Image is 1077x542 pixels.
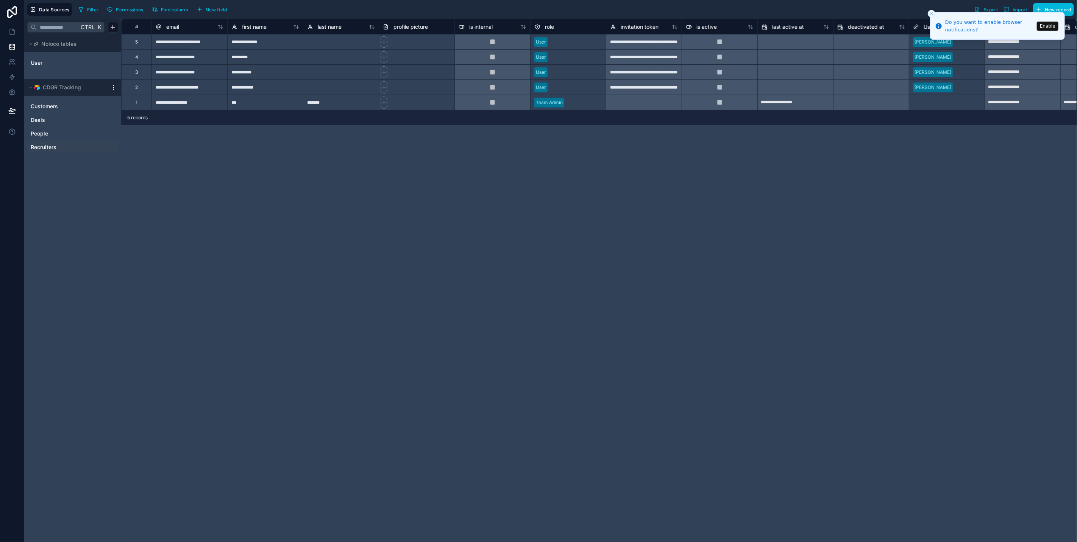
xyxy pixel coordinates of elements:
span: User [31,59,42,67]
a: Customers [31,103,100,110]
span: is active [696,23,717,31]
div: [PERSON_NAME] [915,39,951,45]
span: 5 records [127,115,148,121]
button: Close toast [928,10,935,17]
div: 4 [135,54,138,60]
span: Permissions [116,7,143,12]
div: [PERSON_NAME] [915,54,951,61]
div: User [536,39,546,45]
button: Import [1001,3,1030,16]
button: Permissions [104,4,146,15]
button: New field [194,4,230,15]
button: Find column [149,4,191,15]
span: User [924,23,935,31]
div: [PERSON_NAME] [915,69,951,76]
div: 1 [136,100,137,106]
div: [PERSON_NAME] [915,84,951,91]
span: Recruiters [31,143,56,151]
div: 2 [135,84,138,90]
button: Filter [75,4,101,15]
span: Deals [31,116,45,124]
a: New record [1030,3,1074,16]
div: Deals [27,114,118,126]
span: is internal [469,23,493,31]
div: 3 [135,69,138,75]
span: role [545,23,554,31]
button: Enable [1037,22,1058,31]
span: Data Sources [39,7,70,12]
span: CDGR Tracking [43,84,81,91]
div: Team Admin [536,99,563,106]
a: Deals [31,116,100,124]
span: New field [206,7,227,12]
div: Recruiters [27,141,118,153]
a: People [31,130,100,137]
a: Recruiters [31,143,100,151]
a: User [31,59,92,67]
img: Airtable Logo [34,84,40,90]
span: last name [318,23,342,31]
button: New record [1033,3,1074,16]
button: Airtable LogoCDGR Tracking [27,82,108,93]
div: People [27,128,118,140]
span: Ctrl [80,22,95,32]
a: Permissions [104,4,149,15]
div: 5 [135,39,138,45]
button: Export [972,3,1001,16]
div: User [536,84,546,91]
span: profile picture [393,23,428,31]
button: Data Sources [27,3,72,16]
span: email [166,23,179,31]
span: People [31,130,48,137]
span: deactivated at [848,23,884,31]
span: Find column [161,7,188,12]
div: Do you want to enable browser notifications? [945,19,1035,33]
span: invitation token [621,23,659,31]
span: K [97,25,102,30]
span: first name [242,23,267,31]
div: Customers [27,100,118,112]
div: User [536,69,546,76]
div: User [27,57,118,69]
span: last active at [772,23,804,31]
div: User [536,54,546,61]
div: # [127,24,146,30]
button: Noloco tables [27,39,114,49]
span: Noloco tables [41,40,76,48]
span: Customers [31,103,58,110]
span: Filter [87,7,99,12]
